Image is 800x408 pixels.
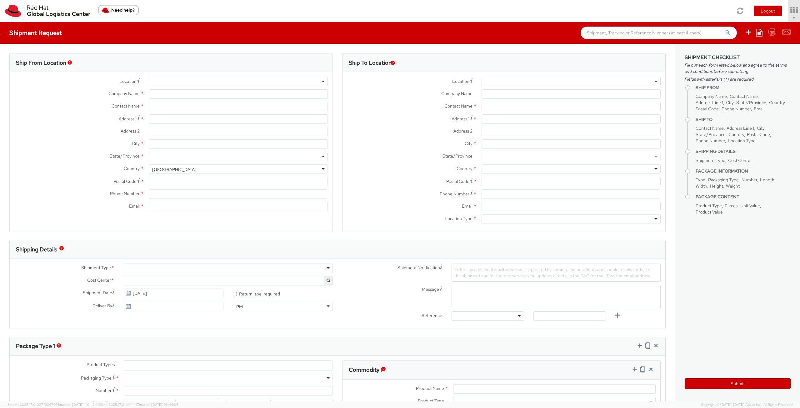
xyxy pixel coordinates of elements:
button: Need help? [98,5,139,15]
span: Contact Name [696,125,724,131]
span: Shipment Date [83,290,112,296]
span: Fill out each form listed below and agree to the terms and conditions before submitting [685,62,791,74]
span: Phone Number [696,138,725,144]
input: Length [124,399,168,408]
h4: Ship From [696,85,791,90]
span: Height [710,183,723,189]
span: Company Name [696,93,727,99]
span: Address 1 [119,116,137,122]
span: Shipment Type [81,264,111,272]
span: Reference [422,313,442,318]
span: Contact Name [112,103,140,109]
h4: Shipping Details [696,149,791,154]
span: Location [119,78,137,84]
span: ▼ [792,15,796,20]
div: PM [236,304,243,310]
span: Message [422,286,439,292]
span: Type [696,177,705,183]
h4: Ship To [696,117,791,122]
span: Product Type [418,398,444,404]
span: Country [457,166,472,171]
span: Postal Code [446,179,469,184]
span: Phone Number [722,106,751,112]
h3: Shipment Checklist [685,55,791,60]
span: Phone Number [440,191,469,197]
span: Address 1 [452,116,469,122]
button: Submit [685,378,791,389]
span: City [726,100,733,105]
span: Number [742,177,757,183]
button: Logout [754,6,782,16]
h3: Shipping Details [16,246,57,253]
span: Packaging Type [708,177,739,183]
span: Country [728,132,744,137]
span: Server: 2025.17.0-327f6347098 [7,402,97,407]
input: Height [227,399,271,408]
span: Pieces [725,203,737,209]
span: Postal Code [696,106,719,112]
span: Product Value [696,209,723,215]
span: Email [754,106,764,112]
h3: Commodity 1 [349,367,382,373]
span: Contact Name [444,103,472,109]
span: Length [760,177,774,183]
span: Location [452,78,469,84]
input: Shipment, Tracking or Reference Number (at least 4 chars) [581,27,737,39]
span: Company Name [441,91,472,96]
img: rh-logistics-00dfa346123c4ec078e1.svg [5,5,90,17]
span: Number [96,388,112,393]
span: Weight [726,183,740,189]
span: Cost Center [87,277,111,284]
span: State/Province [696,132,726,137]
span: State/Province [110,153,140,159]
span: Postal Code [747,132,770,137]
span: Shipment Notification [397,264,440,271]
span: State/Province [736,100,766,105]
span: X [168,399,175,408]
h4: Package Information [696,169,791,174]
span: Fields with asterisks (*) are required [685,76,791,82]
span: Location Type [445,216,472,221]
span: master, [DATE] 11:04:24 [60,402,97,407]
span: Postal Code [113,179,137,184]
input: Return label required [233,292,237,296]
span: Deliver By [92,303,112,309]
span: Width [696,183,707,189]
span: Phone Number [110,191,140,196]
span: Product Types [87,362,115,367]
span: Country [124,166,140,171]
span: Packaging Type [81,375,112,381]
span: Address 2 [121,128,140,134]
span: X [219,399,227,408]
span: Address 2 [453,128,472,134]
h4: Shipment Request [9,29,62,36]
span: Unit Value [740,203,760,209]
span: master, [DATE] 08:44:05 [139,402,178,407]
span: Client: 2025.17.0-cb14447 [98,402,178,407]
span: Product Name [416,385,444,391]
div: [GEOGRAPHIC_DATA] [152,166,196,173]
input: Width [175,399,219,408]
h3: Package Type 1 [16,343,55,349]
span: Email [129,203,140,209]
span: Shipment Type [696,158,725,163]
span: City [132,141,140,146]
span: Address Line 1 [727,125,754,131]
h4: Package Content [696,194,791,199]
span: Product Type [696,203,722,209]
span: Address Line 1 [696,100,723,105]
span: Enter any additional email addresses, separated by comma, for individuals who should receive noti... [454,267,652,279]
h3: Ship To Location [349,60,392,66]
span: Company Name [108,91,140,96]
span: Cost Center [728,158,752,163]
span: Copyright © [DATE]-[DATE] Agistix Inc., All Rights Reserved [701,402,792,407]
span: City [757,125,764,131]
label: Return label required [233,290,281,297]
span: State/Province [442,153,472,159]
span: City [465,141,472,146]
span: Contact Name [730,93,758,99]
span: Dimensions [92,400,115,405]
span: Location Type [728,138,756,144]
span: Country [769,100,785,105]
span: Email [462,203,472,209]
